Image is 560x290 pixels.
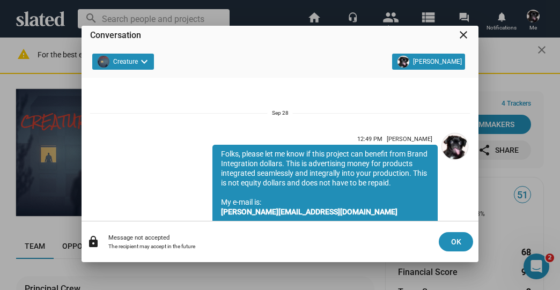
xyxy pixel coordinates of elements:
div: Folks, please let me know if this project can benefit from Brand Integration dollars. This is adv... [212,145,438,259]
a: Sharon Bruneau [440,131,470,275]
div: The recipient may accept in the future [108,243,430,249]
div: Message not accepted [108,234,430,241]
img: Sharon Bruneau [442,133,468,159]
img: Creature [98,56,109,68]
span: Conversation [90,30,141,40]
a: [PERSON_NAME][EMAIL_ADDRESS][DOMAIN_NAME] [221,207,397,216]
span: [PERSON_NAME] [387,136,432,143]
button: OK [439,232,473,251]
span: [PERSON_NAME] [413,56,462,68]
span: OK [447,232,465,251]
mat-icon: close [457,28,470,41]
span: Creature [113,56,138,68]
span: 12:49 PM [357,136,382,143]
img: Sharon Bruneau [397,56,409,68]
mat-icon: lock [87,235,100,248]
mat-icon: keyboard_arrow_down [138,55,151,68]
